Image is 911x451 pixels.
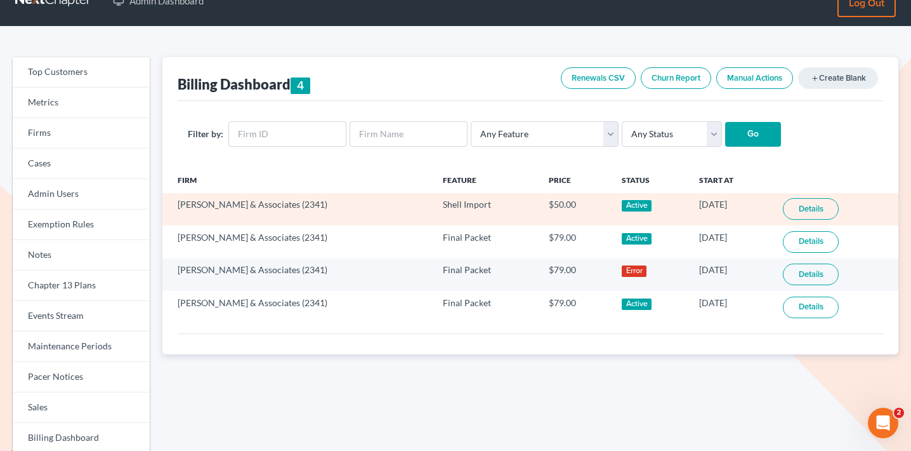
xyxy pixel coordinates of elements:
a: Events Stream [13,301,150,332]
td: [DATE] [689,291,773,323]
a: Top Customers [13,57,150,88]
td: Shell Import [433,193,539,226]
a: Details [783,231,839,253]
td: Final Packet [433,226,539,258]
td: Final Packet [433,291,539,323]
th: Price [539,168,612,193]
a: Chapter 13 Plans [13,271,150,301]
td: [PERSON_NAME] & Associates (2341) [162,226,433,258]
th: Firm [162,168,433,193]
a: Sales [13,393,150,423]
th: Status [612,168,688,193]
div: 4 [291,77,310,94]
a: Details [783,264,839,285]
div: Active [622,299,652,310]
td: [PERSON_NAME] & Associates (2341) [162,193,433,226]
a: Firms [13,118,150,149]
input: Firm Name [350,121,468,147]
input: Go [725,122,781,147]
a: addCreate Blank [798,67,878,89]
td: [DATE] [689,193,773,226]
td: $79.00 [539,226,612,258]
span: 2 [894,408,904,418]
div: Error [622,266,646,277]
div: Billing Dashboard [178,75,310,94]
a: Pacer Notices [13,362,150,393]
iframe: Intercom live chat [868,408,898,438]
div: Active [622,200,652,212]
div: Active [622,233,652,245]
th: Feature [433,168,539,193]
a: Details [783,198,839,220]
a: Admin Users [13,179,150,210]
a: Manual Actions [716,67,793,89]
a: Exemption Rules [13,210,150,240]
i: add [811,74,819,83]
a: Maintenance Periods [13,332,150,362]
th: Start At [689,168,773,193]
label: Filter by: [188,127,223,140]
a: Notes [13,240,150,271]
a: Churn Report [641,67,711,89]
td: [PERSON_NAME] & Associates (2341) [162,259,433,291]
td: $79.00 [539,291,612,323]
td: [PERSON_NAME] & Associates (2341) [162,291,433,323]
a: Cases [13,149,150,179]
td: $50.00 [539,193,612,226]
td: $79.00 [539,259,612,291]
a: Metrics [13,88,150,118]
a: Renewals CSV [561,67,636,89]
td: [DATE] [689,226,773,258]
td: Final Packet [433,259,539,291]
td: [DATE] [689,259,773,291]
input: Firm ID [228,121,346,147]
a: Details [783,297,839,318]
